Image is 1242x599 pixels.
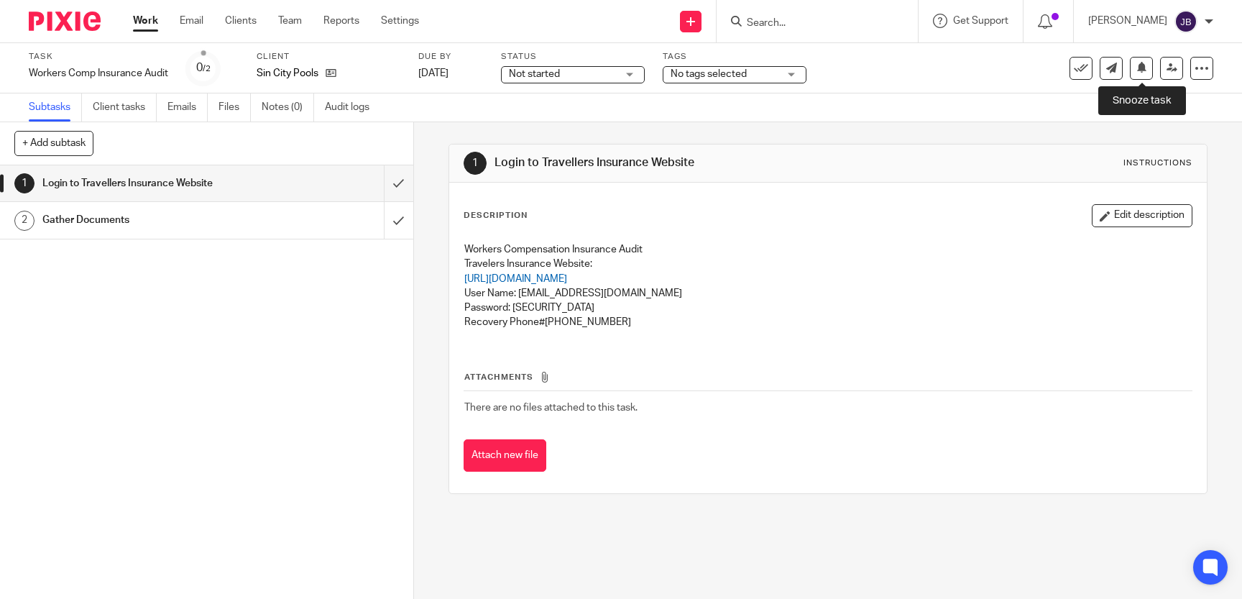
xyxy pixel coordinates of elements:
p: [PERSON_NAME] [1088,14,1167,28]
p: Workers Compensation Insurance Audit [464,242,1192,257]
img: svg%3E [1174,10,1197,33]
a: Audit logs [325,93,380,122]
div: 0 [196,60,211,76]
span: [URL][DOMAIN_NAME] [464,274,567,284]
label: Task [29,51,168,63]
h1: Gather Documents [42,209,261,231]
a: Settings [381,14,419,28]
button: Edit description [1092,204,1192,227]
p: Travelers Insurance Website: [464,257,1192,271]
label: Status [501,51,645,63]
label: Due by [418,51,483,63]
h1: Login to Travellers Insurance Website [42,173,261,194]
a: Files [218,93,251,122]
div: 1 [464,152,487,175]
button: Attach new file [464,439,546,472]
div: Workers Comp Insurance Audit [29,66,168,81]
span: Not started [509,69,560,79]
h1: Login to Travellers Insurance Website [494,155,859,170]
a: Emails [167,93,208,122]
p: Description [464,210,528,221]
a: Notes (0) [262,93,314,122]
span: Attachments [464,373,533,381]
input: Search [745,17,875,30]
span: Get Support [953,16,1008,26]
a: Clients [225,14,257,28]
small: /2 [203,65,211,73]
button: + Add subtask [14,131,93,155]
div: Instructions [1123,157,1192,169]
div: 2 [14,211,34,231]
span: [DATE] [418,68,448,78]
a: Reports [323,14,359,28]
a: Team [278,14,302,28]
a: Subtasks [29,93,82,122]
a: Client tasks [93,93,157,122]
a: Work [133,14,158,28]
p: Sin City Pools [257,66,318,81]
span: No tags selected [671,69,747,79]
a: Email [180,14,203,28]
img: Pixie [29,12,101,31]
p: Recovery Phone#[PHONE_NUMBER] [464,315,1192,329]
div: 1 [14,173,34,193]
p: Password: [SECURITY_DATA] [464,301,1192,315]
label: Client [257,51,400,63]
p: User Name: [EMAIL_ADDRESS][DOMAIN_NAME] [464,286,1192,301]
label: Tags [663,51,806,63]
span: There are no files attached to this task. [464,403,638,413]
